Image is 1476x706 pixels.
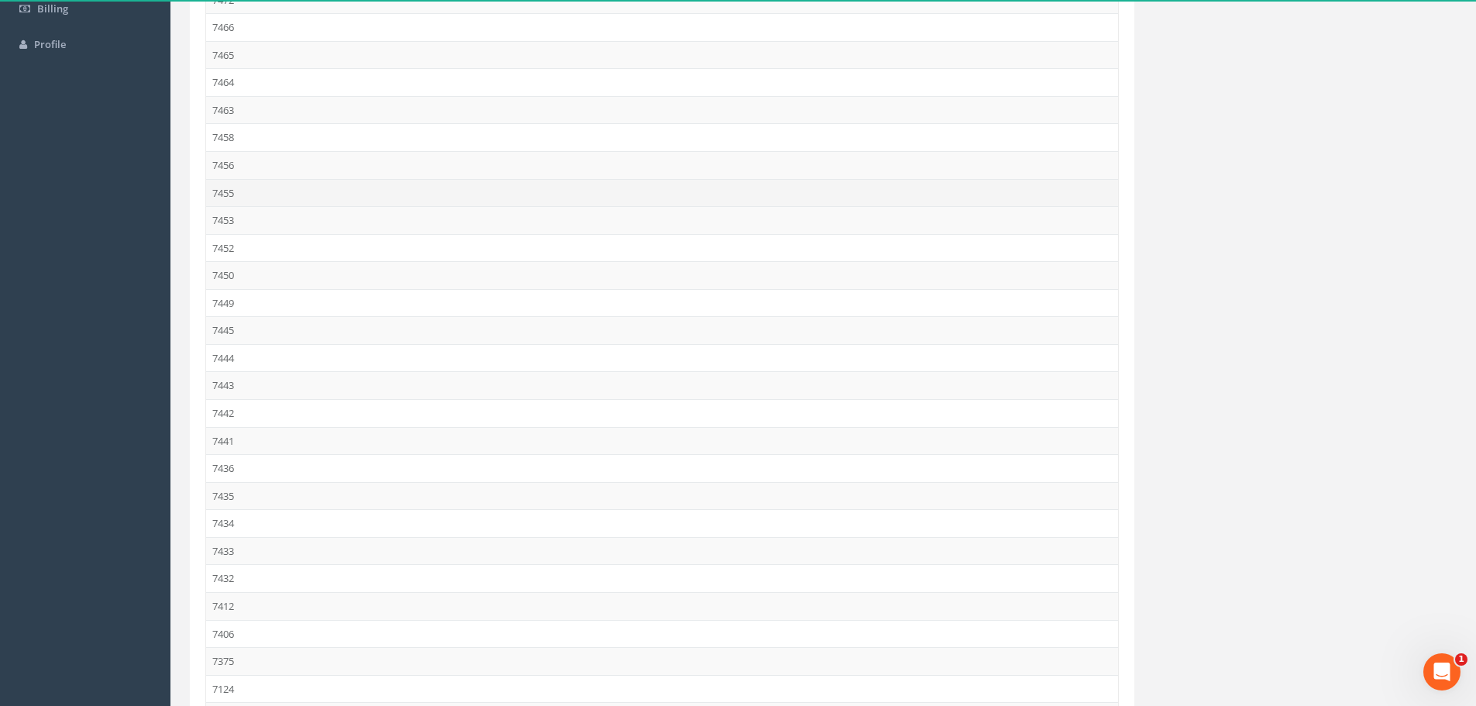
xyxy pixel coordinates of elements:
[206,647,1118,675] td: 7375
[37,2,68,15] span: Billing
[206,206,1118,234] td: 7453
[206,151,1118,179] td: 7456
[206,399,1118,427] td: 7442
[206,344,1118,372] td: 7444
[206,620,1118,648] td: 7406
[206,564,1118,592] td: 7432
[206,675,1118,703] td: 7124
[206,509,1118,537] td: 7434
[206,316,1118,344] td: 7445
[206,13,1118,41] td: 7466
[206,454,1118,482] td: 7436
[206,289,1118,317] td: 7449
[206,68,1118,96] td: 7464
[206,41,1118,69] td: 7465
[206,482,1118,510] td: 7435
[206,123,1118,151] td: 7458
[1455,653,1467,666] span: 1
[206,537,1118,565] td: 7433
[206,96,1118,124] td: 7463
[206,371,1118,399] td: 7443
[206,179,1118,207] td: 7455
[206,427,1118,455] td: 7441
[206,234,1118,262] td: 7452
[206,261,1118,289] td: 7450
[34,37,66,51] span: Profile
[206,592,1118,620] td: 7412
[1423,653,1461,691] iframe: Intercom live chat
